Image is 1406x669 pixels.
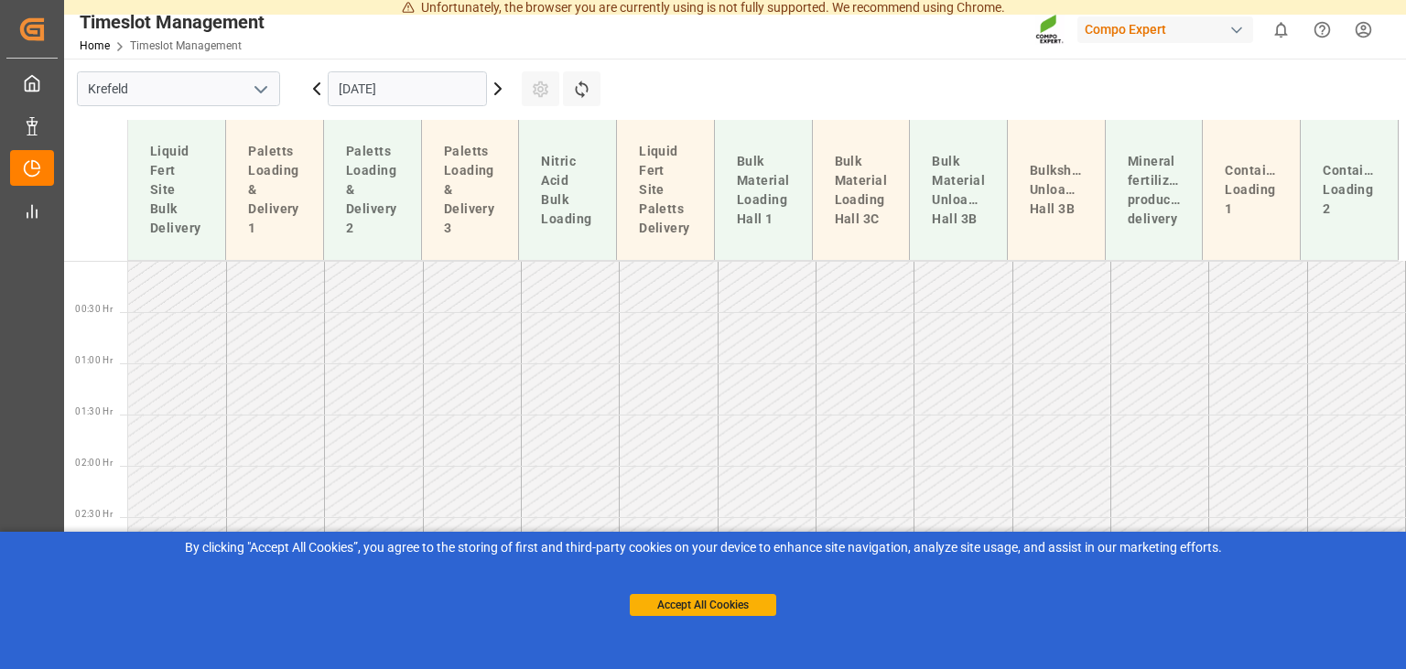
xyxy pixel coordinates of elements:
div: Container Loading 2 [1315,154,1383,226]
button: open menu [246,75,274,103]
a: Home [80,39,110,52]
div: Paletts Loading & Delivery 2 [339,135,406,245]
div: Liquid Fert Site Bulk Delivery [143,135,211,245]
div: Container Loading 1 [1217,154,1285,226]
div: Timeslot Management [80,8,265,36]
button: Accept All Cookies [630,594,776,616]
button: Compo Expert [1077,12,1260,47]
div: Paletts Loading & Delivery 3 [437,135,504,245]
span: 01:00 Hr [75,355,113,365]
div: Liquid Fert Site Paletts Delivery [632,135,699,245]
button: Help Center [1302,9,1343,50]
div: Compo Expert [1077,16,1253,43]
input: Type to search/select [77,71,280,106]
div: Bulk Material Loading Hall 3C [827,145,895,236]
div: Nitric Acid Bulk Loading [534,145,601,236]
input: DD.MM.YYYY [328,71,487,106]
div: Paletts Loading & Delivery 1 [241,135,308,245]
span: 02:30 Hr [75,509,113,519]
div: Mineral fertilizer production delivery [1120,145,1188,236]
div: By clicking "Accept All Cookies”, you agree to the storing of first and third-party cookies on yo... [13,538,1393,557]
span: 02:00 Hr [75,458,113,468]
span: 00:30 Hr [75,304,113,314]
div: Bulk Material Loading Hall 1 [730,145,797,236]
div: Bulk Material Unloading Hall 3B [925,145,992,236]
div: Bulkship Unloading Hall 3B [1022,154,1090,226]
img: Screenshot%202023-09-29%20at%2010.02.21.png_1712312052.png [1035,14,1065,46]
span: 01:30 Hr [75,406,113,416]
button: show 0 new notifications [1260,9,1302,50]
